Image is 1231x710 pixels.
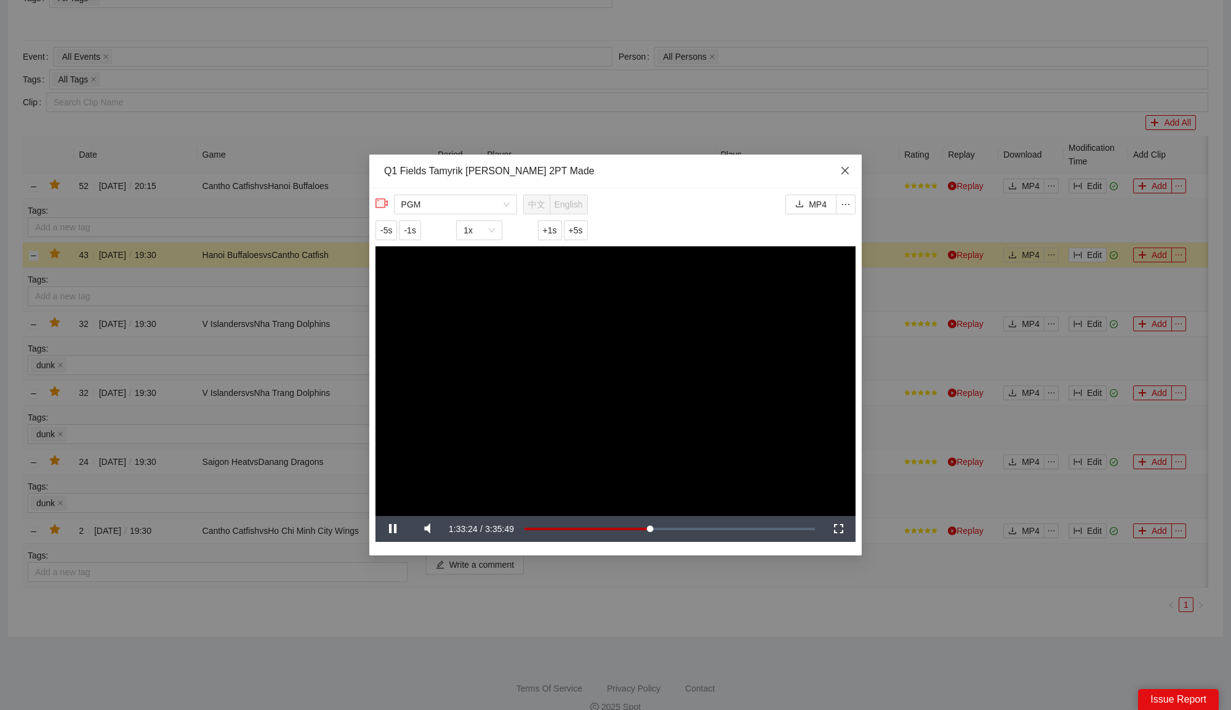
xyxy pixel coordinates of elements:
[480,524,483,534] span: /
[1138,689,1219,710] div: Issue Report
[555,200,583,209] span: English
[449,524,478,534] span: 1:33:24
[836,200,855,209] span: ellipsis
[528,200,545,209] span: 中文
[828,155,862,188] button: Close
[809,198,827,211] span: MP4
[375,246,856,517] div: Video Player
[410,516,444,542] button: Mute
[795,200,804,209] span: download
[375,197,388,209] span: video-camera
[840,166,850,175] span: close
[569,224,583,237] span: +5s
[836,195,856,214] button: ellipsis
[380,224,392,237] span: -5s
[404,224,415,237] span: -1s
[821,516,856,542] button: Fullscreen
[543,224,557,237] span: +1s
[375,516,410,542] button: Pause
[564,220,588,240] button: +5s
[375,220,397,240] button: -5s
[463,221,495,240] span: 1x
[485,524,514,534] span: 3:35:49
[538,220,562,240] button: +1s
[401,195,510,214] span: PGM
[399,220,420,240] button: -1s
[384,164,847,178] div: Q1 Fields Tamyrik [PERSON_NAME] 2PT Made
[524,528,815,530] div: Progress Bar
[785,195,836,214] button: downloadMP4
